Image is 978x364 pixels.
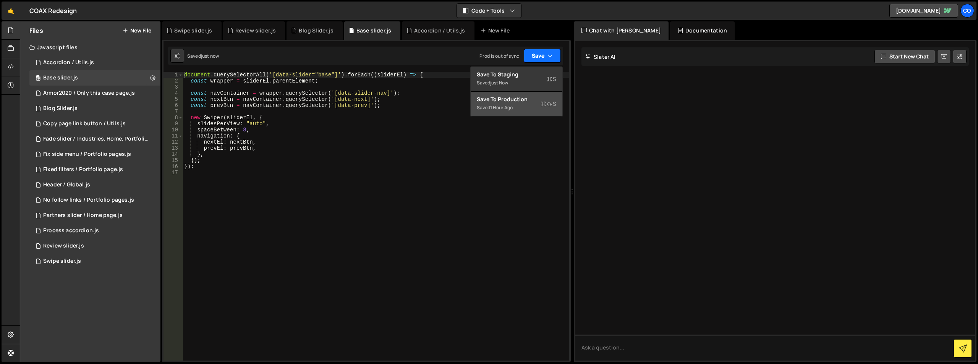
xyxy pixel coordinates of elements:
[201,53,219,59] div: just now
[43,90,135,97] div: Armor2020 / Only this case page.js
[164,170,183,176] div: 17
[43,181,90,188] div: Header / Global.js
[164,78,183,84] div: 2
[164,108,183,115] div: 7
[479,53,519,59] div: Prod is out of sync
[43,212,123,219] div: Partners slider / Home page.js
[471,67,562,92] button: Save to StagingS Savedjust now
[471,92,562,116] button: Save to ProductionS Saved1 hour ago
[299,27,333,34] div: Blog Slider.js
[29,70,160,86] div: Base slider.js
[164,145,183,151] div: 13
[585,53,616,60] h2: Slater AI
[356,27,391,34] div: Base slider.js
[477,78,556,87] div: Saved
[481,27,513,34] div: New File
[29,6,77,15] div: COAX Redesign
[29,116,160,131] div: 14632/39688.js
[960,4,974,18] a: CO
[670,21,735,40] div: Documentation
[164,133,183,139] div: 11
[29,147,160,162] div: 14632/39704.js
[414,27,465,34] div: Accordion / Utils.js
[20,40,160,55] div: Javascript files
[174,27,212,34] div: Swipe slider.js
[164,151,183,157] div: 14
[477,103,556,112] div: Saved
[164,72,183,78] div: 1
[29,55,160,70] div: 14632/37943.js
[457,4,521,18] button: Code + Tools
[164,127,183,133] div: 10
[524,49,561,63] button: Save
[43,166,123,173] div: Fixed filters / Portfolio page.js
[187,53,219,59] div: Saved
[477,95,556,103] div: Save to Production
[29,254,160,269] div: Swipe slider.js
[29,238,160,254] div: Review slider.js
[29,193,160,208] div: 14632/40149.js
[43,243,84,249] div: Review slider.js
[29,131,163,147] div: 14632/39082.js
[29,162,160,177] div: 14632/39741.js
[164,139,183,145] div: 12
[547,75,556,83] span: S
[43,197,134,204] div: No follow links / Portfolio pages.js
[43,136,149,142] div: Fade slider / Industries, Home, Portfolio.js
[490,79,508,86] div: just now
[889,4,958,18] a: [DOMAIN_NAME]
[874,50,935,63] button: Start new chat
[164,157,183,163] div: 15
[164,84,183,90] div: 3
[43,59,94,66] div: Accordion / Utils.js
[541,100,556,108] span: S
[2,2,20,20] a: 🤙
[43,151,131,158] div: Fix side menu / Portfolio pages.js
[477,71,556,78] div: Save to Staging
[29,26,43,35] h2: Files
[164,90,183,96] div: 4
[29,177,160,193] div: 14632/38826.js
[36,76,40,82] span: 53
[43,74,78,81] div: Base slider.js
[164,121,183,127] div: 9
[235,27,276,34] div: Review slider.js
[29,101,160,116] div: Blog Slider.js
[43,105,78,112] div: Blog Slider.js
[43,227,99,234] div: Process accordion.js
[164,96,183,102] div: 5
[43,258,81,265] div: Swipe slider.js
[164,102,183,108] div: 6
[29,208,160,223] div: 14632/39525.js
[29,223,160,238] div: 14632/38280.js
[43,120,126,127] div: Copy page link button / Utils.js
[490,104,513,111] div: 1 hour ago
[29,86,160,101] div: 14632/40346.js
[164,163,183,170] div: 16
[123,28,151,34] button: New File
[164,115,183,121] div: 8
[574,21,669,40] div: Chat with [PERSON_NAME]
